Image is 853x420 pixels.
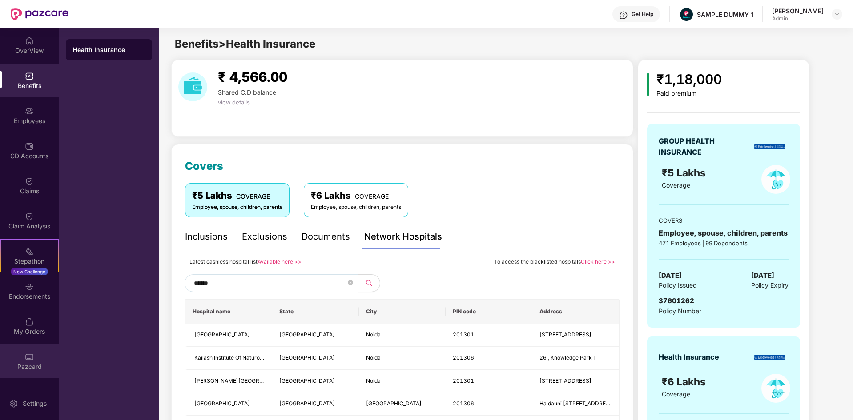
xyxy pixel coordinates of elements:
span: 201306 [453,354,474,361]
div: COVERS [659,216,789,225]
td: Noida [359,324,446,347]
div: Documents [302,230,350,244]
span: To access the blacklisted hospitals [494,258,581,265]
th: City [359,300,446,324]
div: Settings [20,399,49,408]
span: Address [539,308,612,315]
span: ₹ 4,566.00 [218,69,287,85]
td: Uttar Pradesh [272,347,359,370]
img: svg+xml;base64,PHN2ZyBpZD0iSGVscC0zMngzMiIgeG1sbnM9Imh0dHA6Ly93d3cudzMub3JnLzIwMDAvc3ZnIiB3aWR0aD... [619,11,628,20]
td: Greater Noida [359,392,446,416]
span: Benefits > Health Insurance [175,37,315,50]
td: Plot No SB25 Sector 117 Noida, Sector 12 [532,370,619,393]
span: Noida [366,354,381,361]
div: Inclusions [185,230,228,244]
span: ₹6 Lakhs [662,376,708,388]
img: svg+xml;base64,PHN2ZyBpZD0iQmVuZWZpdHMiIHhtbG5zPSJodHRwOi8vd3d3LnczLm9yZy8yMDAwL3N2ZyIgd2lkdGg9Ij... [25,72,34,80]
span: 37601262 [659,296,694,305]
span: Hospital name [193,308,265,315]
td: Uttar Pradesh [272,370,359,393]
button: search [358,274,380,292]
span: [DATE] [659,270,682,281]
div: Health Insurance [659,352,719,363]
span: [STREET_ADDRESS] [539,377,591,384]
span: COVERAGE [236,192,270,200]
span: [GEOGRAPHIC_DATA] [279,377,335,384]
span: [PERSON_NAME][GEOGRAPHIC_DATA] [194,377,294,384]
span: ₹5 Lakhs [662,167,708,179]
img: svg+xml;base64,PHN2ZyB4bWxucz0iaHR0cDovL3d3dy53My5vcmcvMjAwMC9zdmciIHdpZHRoPSIyMSIgaGVpZ2h0PSIyMC... [25,247,34,256]
td: Uttar Pradesh [272,392,359,416]
img: insurerLogo [754,355,785,360]
span: Covers [185,160,223,172]
span: 201306 [453,400,474,407]
td: 26 , Knowledge Park I [532,347,619,370]
img: svg+xml;base64,PHN2ZyBpZD0iTXlfT3JkZXJzIiBkYXRhLW5hbWU9Ik15IE9yZGVycyIgeG1sbnM9Imh0dHA6Ly93d3cudz... [25,317,34,326]
span: close-circle [348,279,353,287]
img: insurerLogo [754,144,785,149]
span: [GEOGRAPHIC_DATA] [279,354,335,361]
img: svg+xml;base64,PHN2ZyBpZD0iQ2xhaW0iIHhtbG5zPSJodHRwOi8vd3d3LnczLm9yZy8yMDAwL3N2ZyIgd2lkdGg9IjIwIi... [25,177,34,186]
td: Asclepius Hospital [185,392,272,416]
td: METRO HOSPITAL AND HEART INSTITUTE [185,324,272,347]
span: 201301 [453,331,474,338]
th: PIN code [446,300,532,324]
th: Address [532,300,619,324]
td: Noida [359,347,446,370]
div: Network Hospitals [364,230,442,244]
img: svg+xml;base64,PHN2ZyBpZD0iU2V0dGluZy0yMHgyMCIgeG1sbnM9Imh0dHA6Ly93d3cudzMub3JnLzIwMDAvc3ZnIiB3aW... [9,399,18,408]
img: policyIcon [761,165,790,194]
div: [PERSON_NAME] [772,7,824,15]
span: Latest cashless hospital list [189,258,258,265]
a: Available here >> [258,258,302,265]
img: svg+xml;base64,PHN2ZyBpZD0iQ2xhaW0iIHhtbG5zPSJodHRwOi8vd3d3LnczLm9yZy8yMDAwL3N2ZyIgd2lkdGg9IjIwIi... [25,212,34,221]
img: download [178,72,207,101]
span: view details [218,99,250,106]
div: New Challenge [11,268,48,275]
div: Paid premium [656,90,722,97]
div: ₹5 Lakhs [192,189,282,203]
span: Kailash Institute Of Naturopathy Ayurveda And Yoga [194,354,324,361]
span: Policy Issued [659,280,697,290]
span: Policy Number [659,307,701,315]
span: Policy Expiry [751,280,789,290]
span: Coverage [662,181,690,189]
span: close-circle [348,280,353,285]
img: svg+xml;base64,PHN2ZyBpZD0iSG9tZSIgeG1sbnM9Imh0dHA6Ly93d3cudzMub3JnLzIwMDAvc3ZnIiB3aWR0aD0iMjAiIG... [25,36,34,45]
td: Prabha Medical Centre [185,370,272,393]
span: Coverage [662,390,690,398]
div: ₹1,18,000 [656,69,722,90]
div: 471 Employees | 99 Dependents [659,239,789,248]
th: Hospital name [185,300,272,324]
div: Get Help [632,11,653,18]
span: [DATE] [751,270,774,281]
span: [GEOGRAPHIC_DATA] [194,400,250,407]
span: Shared C.D balance [218,88,276,96]
div: Admin [772,15,824,22]
td: Haldauni Plot No. 734 , Main Dadri Road Haldauni More GB Nagar [532,392,619,416]
div: ₹6 Lakhs [311,189,401,203]
div: Employee, spouse, children, parents [192,203,282,212]
img: svg+xml;base64,PHN2ZyBpZD0iUGF6Y2FyZCIgeG1sbnM9Imh0dHA6Ly93d3cudzMub3JnLzIwMDAvc3ZnIiB3aWR0aD0iMj... [25,352,34,361]
span: [STREET_ADDRESS] [539,331,591,338]
img: New Pazcare Logo [11,8,68,20]
a: Click here >> [581,258,615,265]
span: [GEOGRAPHIC_DATA] [194,331,250,338]
div: Employee, spouse, children, parents [659,228,789,239]
div: SAMPLE DUMMY 1 [697,10,753,19]
div: Health Insurance [73,45,145,54]
img: Pazcare_Alternative_logo-01-01.png [680,8,693,21]
span: [GEOGRAPHIC_DATA] [366,400,422,407]
img: policyIcon [761,374,790,403]
span: 26 , Knowledge Park I [539,354,595,361]
span: [GEOGRAPHIC_DATA] [279,400,335,407]
td: Uttar Pradesh [272,324,359,347]
img: icon [647,73,649,96]
td: Block X-1, Vyapar Marg, L-94, Sector 12 [532,324,619,347]
div: GROUP HEALTH INSURANCE [659,136,736,158]
img: svg+xml;base64,PHN2ZyBpZD0iRHJvcGRvd24tMzJ4MzIiIHhtbG5zPSJodHRwOi8vd3d3LnczLm9yZy8yMDAwL3N2ZyIgd2... [833,11,841,18]
div: Stepathon [1,257,58,266]
th: State [272,300,359,324]
span: 201301 [453,377,474,384]
span: COVERAGE [355,192,389,200]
